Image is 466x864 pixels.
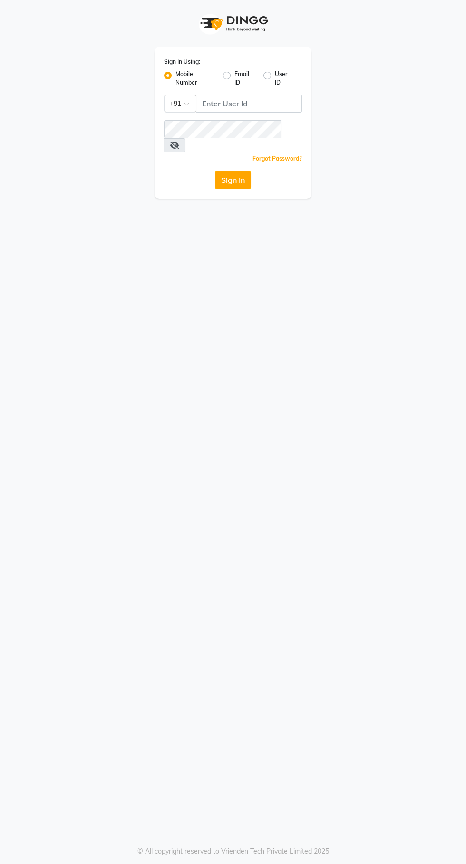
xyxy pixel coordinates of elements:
input: Username [164,120,281,138]
input: Username [196,95,302,113]
img: logo1.svg [195,9,271,38]
button: Sign In [215,171,251,189]
a: Forgot Password? [252,155,302,162]
label: Email ID [234,70,256,87]
label: Sign In Using: [164,57,200,66]
label: Mobile Number [175,70,215,87]
label: User ID [275,70,294,87]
